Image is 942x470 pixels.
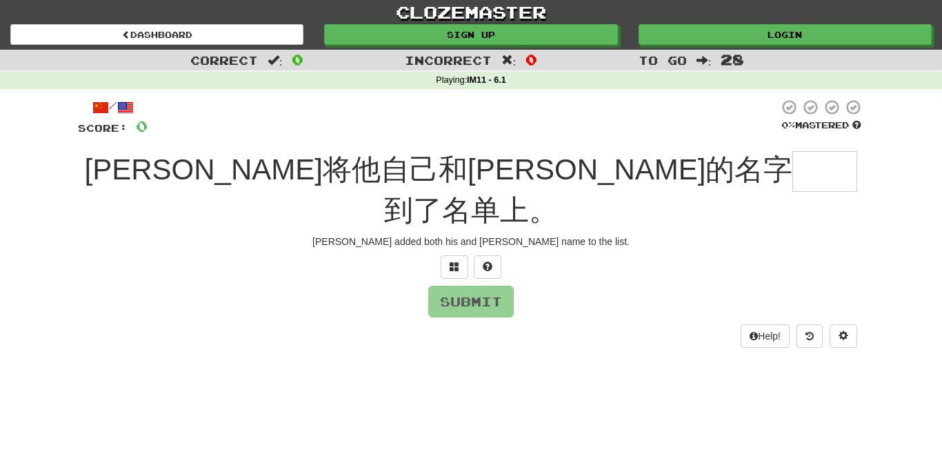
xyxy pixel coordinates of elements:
button: Submit [428,286,514,317]
span: : [697,55,712,66]
a: Dashboard [10,24,303,45]
span: 0 [525,51,537,68]
span: 28 [721,51,744,68]
span: Incorrect [405,53,492,67]
span: 到了名单上。 [384,194,558,226]
span: To go [639,53,687,67]
span: Correct [190,53,258,67]
div: [PERSON_NAME] added both his and [PERSON_NAME] name to the list. [78,235,864,248]
a: Sign up [324,24,617,45]
span: [PERSON_NAME]将他自己和[PERSON_NAME]的名字 [85,153,793,186]
span: Score: [78,122,128,134]
div: Mastered [779,119,864,132]
span: : [268,55,283,66]
span: 0 [292,51,303,68]
span: 0 % [781,119,795,130]
a: Login [639,24,932,45]
strong: IM11 - 6.1 [467,75,506,85]
button: Single letter hint - you only get 1 per sentence and score half the points! alt+h [474,255,501,279]
div: / [78,99,148,116]
span: 0 [136,117,148,135]
span: : [501,55,517,66]
button: Switch sentence to multiple choice alt+p [441,255,468,279]
button: Help! [741,324,790,348]
button: Round history (alt+y) [796,324,823,348]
